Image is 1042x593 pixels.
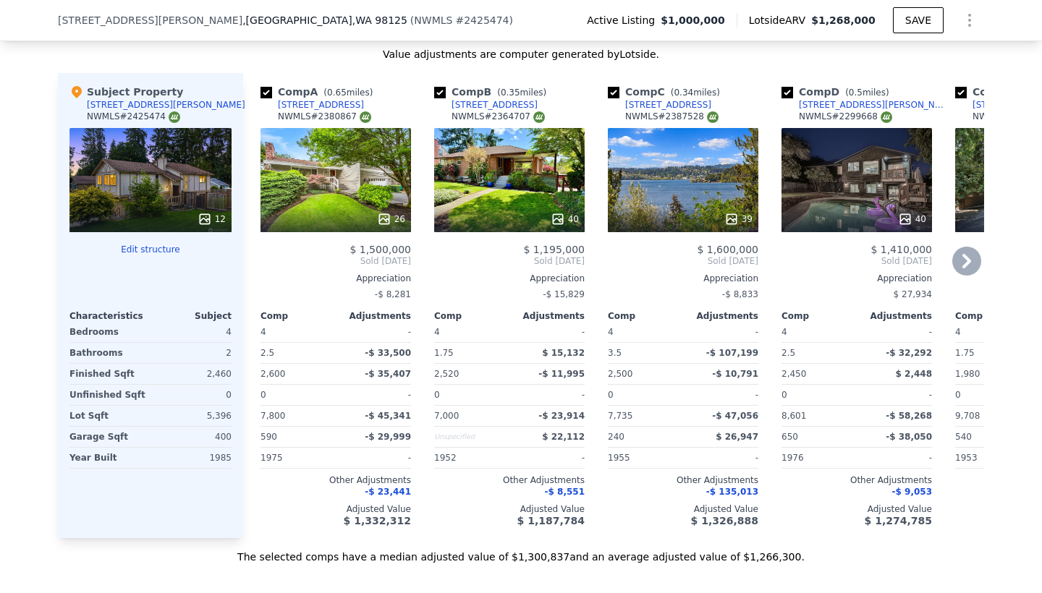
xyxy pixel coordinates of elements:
span: -$ 9,053 [892,487,932,497]
span: 590 [260,432,277,442]
div: 1953 [955,448,1028,468]
span: Sold [DATE] [434,255,585,267]
span: 2,500 [608,369,632,379]
span: 7,735 [608,411,632,421]
span: $ 1,326,888 [691,515,758,526]
span: ( miles) [318,88,378,98]
span: -$ 23,441 [365,487,411,497]
img: NWMLS Logo [360,111,371,123]
div: 0 [153,385,232,405]
span: 650 [781,432,798,442]
div: Lot Sqft [69,406,148,426]
div: Value adjustments are computer generated by Lotside . [58,47,984,61]
span: 4 [608,327,614,337]
span: , WA 98125 [352,14,407,26]
div: Garage Sqft [69,427,148,447]
span: $1,000,000 [661,13,725,27]
div: - [339,322,411,342]
span: -$ 58,268 [886,411,932,421]
div: 3.5 [608,343,680,363]
span: 0.65 [327,88,347,98]
div: - [860,448,932,468]
span: -$ 32,292 [886,348,932,358]
div: Comp [260,310,336,322]
a: [STREET_ADDRESS] [260,99,364,111]
span: 0 [434,390,440,400]
div: Year Built [69,448,148,468]
span: Lotside ARV [749,13,811,27]
div: [STREET_ADDRESS][PERSON_NAME] [87,99,245,111]
span: -$ 135,013 [706,487,758,497]
div: Comp C [608,85,726,99]
div: - [686,322,758,342]
div: Comp A [260,85,378,99]
span: 0.35 [501,88,520,98]
span: -$ 11,995 [538,369,585,379]
span: 8,601 [781,411,806,421]
div: 1975 [260,448,333,468]
div: ( ) [410,13,513,27]
div: [STREET_ADDRESS] [625,99,711,111]
div: Comp D [781,85,895,99]
div: - [686,385,758,405]
span: $ 1,274,785 [865,515,932,526]
div: Adjusted Value [260,503,411,515]
div: Adjustments [683,310,758,322]
div: 1952 [434,448,507,468]
span: , [GEOGRAPHIC_DATA] [242,13,407,27]
div: 1.75 [434,343,507,363]
div: [STREET_ADDRESS] [278,99,364,111]
div: 2 [153,343,232,363]
div: - [512,322,585,342]
a: [STREET_ADDRESS] [434,99,538,111]
div: 1955 [608,448,680,468]
div: Comp B [434,85,552,99]
div: 40 [898,212,926,226]
span: $ 1,195,000 [523,244,585,255]
div: Comp [781,310,857,322]
div: 39 [724,212,753,226]
span: ( miles) [839,88,894,98]
span: Sold [DATE] [608,255,758,267]
span: 9,708 [955,411,980,421]
div: 1976 [781,448,854,468]
div: - [860,385,932,405]
div: Adjusted Value [781,503,932,515]
div: Characteristics [69,310,151,322]
div: Appreciation [434,273,585,284]
div: NWMLS # 2380867 [278,111,371,123]
div: 5,396 [153,406,232,426]
span: $ 1,410,000 [871,244,932,255]
div: Adjustments [336,310,411,322]
span: Sold [DATE] [781,255,932,267]
span: 2,600 [260,369,285,379]
div: 40 [551,212,579,226]
span: -$ 10,791 [712,369,758,379]
div: 2,460 [153,364,232,384]
div: 1985 [153,448,232,468]
span: $ 26,947 [716,432,758,442]
span: $ 2,448 [896,369,932,379]
div: - [512,385,585,405]
img: NWMLS Logo [707,111,719,123]
img: NWMLS Logo [881,111,892,123]
div: Appreciation [608,273,758,284]
div: 1.75 [955,343,1028,363]
span: -$ 29,999 [365,432,411,442]
div: Comp [955,310,1030,322]
span: -$ 8,833 [722,289,758,299]
div: Other Adjustments [608,474,758,486]
span: ( miles) [491,88,552,98]
span: -$ 23,914 [538,411,585,421]
span: -$ 35,407 [365,369,411,379]
div: Adjustments [857,310,932,322]
span: -$ 33,500 [365,348,411,358]
span: 2,520 [434,369,459,379]
span: 7,800 [260,411,285,421]
div: Comp [608,310,683,322]
div: Other Adjustments [434,474,585,486]
span: 0.5 [849,88,863,98]
span: 2,450 [781,369,806,379]
span: Sold [DATE] [260,255,411,267]
div: [STREET_ADDRESS] [452,99,538,111]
